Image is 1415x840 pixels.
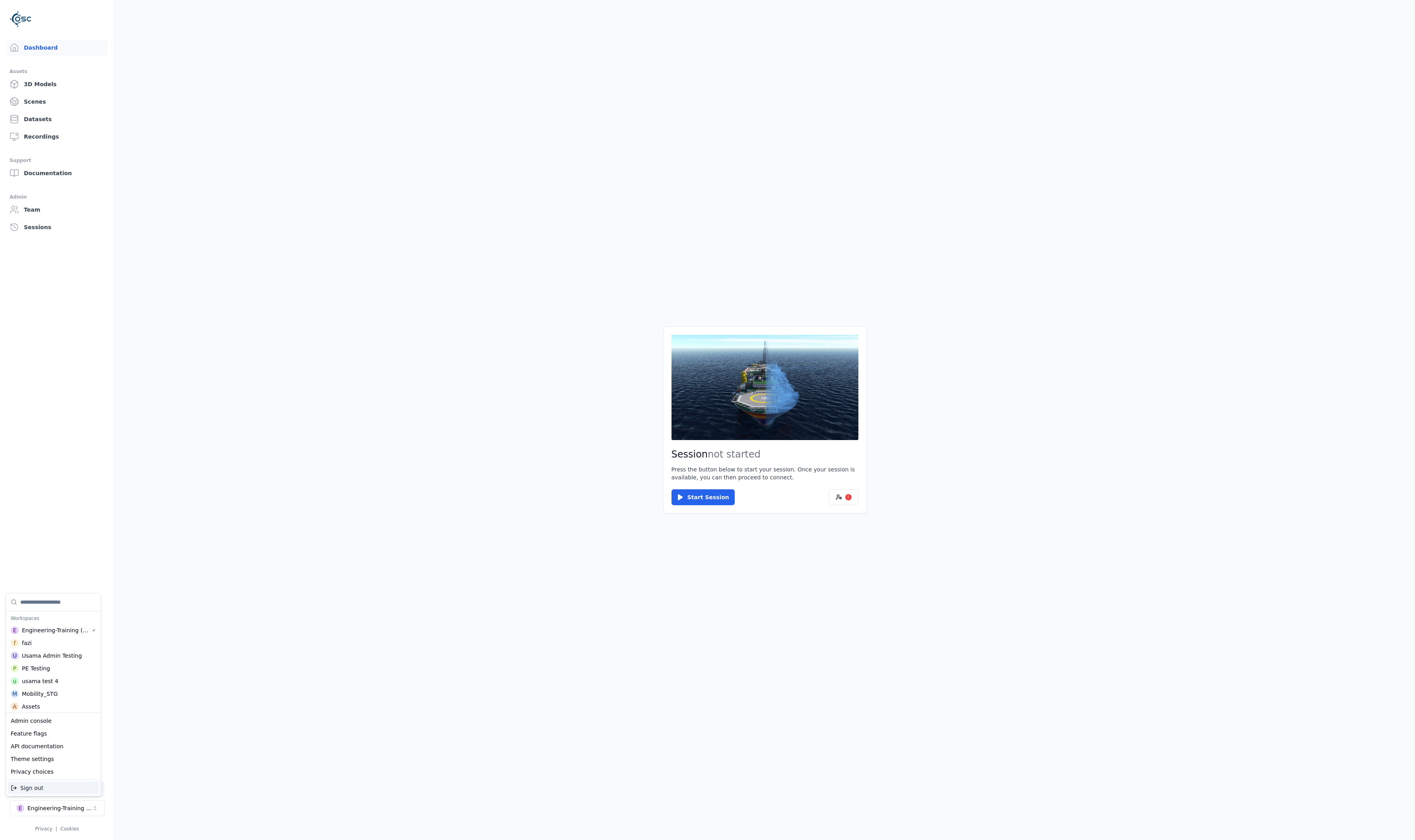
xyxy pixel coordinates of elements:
[11,652,19,660] div: U
[11,690,19,698] div: M
[6,780,101,796] div: Suggestions
[11,703,19,711] div: A
[6,713,101,780] div: Suggestions
[22,677,58,685] div: usama test 4
[11,639,19,647] div: f
[22,652,82,660] div: Usama Admin Testing
[22,664,50,672] div: PE Testing
[22,639,32,647] div: fazi
[11,626,19,634] div: E
[6,593,101,713] div: Suggestions
[22,703,40,711] div: Assets
[11,664,19,672] div: P
[8,782,99,794] div: Sign out
[8,727,99,740] div: Feature flags
[22,626,91,634] div: Engineering-Training (SSO Staging)
[8,753,99,765] div: Theme settings
[8,765,99,778] div: Privacy choices
[8,740,99,753] div: API documentation
[11,677,19,685] div: u
[8,613,99,624] div: Workspaces
[22,690,58,698] div: Mobility_STG
[8,714,99,727] div: Admin console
